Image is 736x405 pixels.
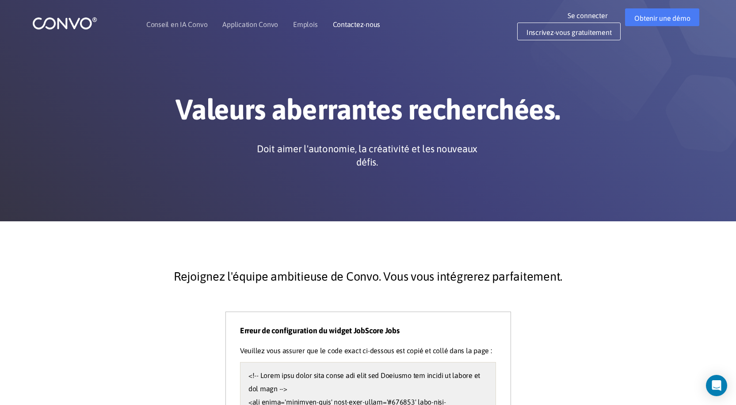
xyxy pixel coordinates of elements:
[222,20,278,28] font: Application Convo
[625,8,699,26] a: Obtenir une démo
[517,23,621,40] a: Inscrivez-vous gratuitement
[175,93,560,126] font: Valeurs aberrantes recherchées.
[526,28,612,36] font: Inscrivez-vous gratuitement
[146,21,207,28] a: Conseil en IA Convo
[333,21,381,28] a: Contactez-nous
[222,21,278,28] a: Application Convo
[174,270,562,283] font: Rejoignez l'équipe ambitieuse de Convo. Vous vous intégrerez parfaitement.
[293,20,317,28] font: Emplois
[146,20,207,28] font: Conseil en IA Convo
[568,12,607,19] font: Se connecter
[257,143,477,168] font: Doit aimer l'autonomie, la créativité et les nouveaux défis.
[240,326,400,335] font: Erreur de configuration du widget JobScore Jobs
[568,8,621,23] a: Se connecter
[706,375,727,396] div: Open Intercom Messenger
[32,16,97,30] img: logo_1.png
[333,20,381,28] font: Contactez-nous
[293,21,317,28] a: Emplois
[634,14,690,22] font: Obtenir une démo
[240,347,492,355] font: Veuillez vous assurer que le code exact ci-dessous est copié et collé dans la page :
